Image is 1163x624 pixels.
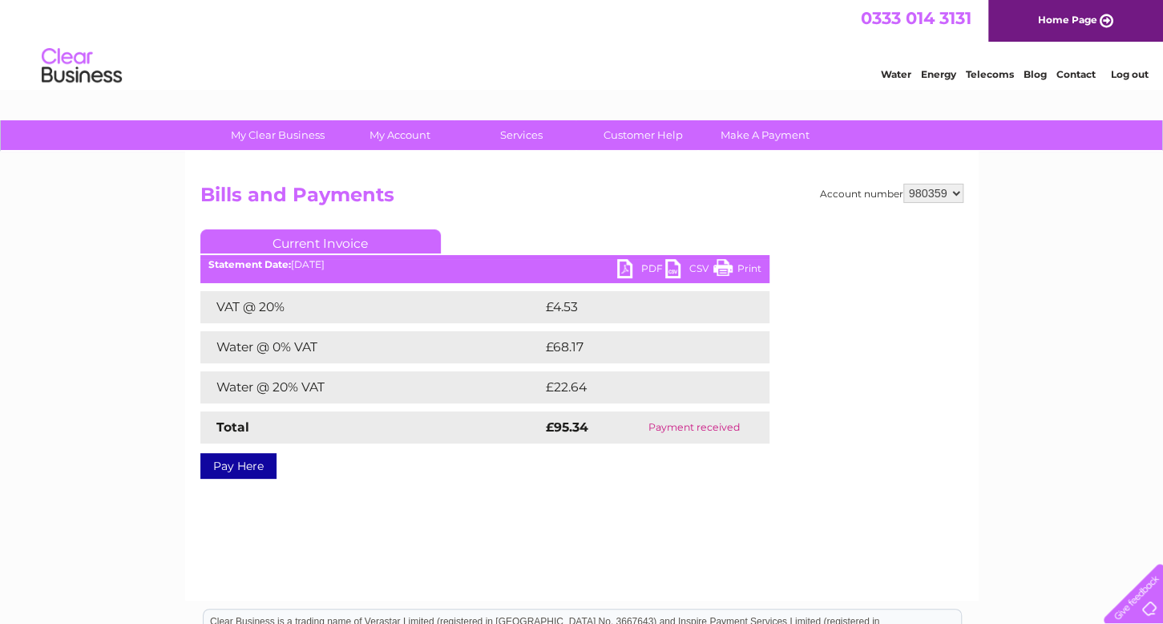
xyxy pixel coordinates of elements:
[200,259,769,270] div: [DATE]
[546,419,588,435] strong: £95.34
[208,258,291,270] b: Statement Date:
[216,419,249,435] strong: Total
[618,411,769,444] td: Payment received
[665,259,713,282] a: CSV
[820,184,963,203] div: Account number
[200,371,542,403] td: Water @ 20% VAT
[200,331,542,363] td: Water @ 0% VAT
[699,120,831,150] a: Make A Payment
[333,120,466,150] a: My Account
[617,259,665,282] a: PDF
[577,120,709,150] a: Customer Help
[966,68,1014,80] a: Telecoms
[455,120,588,150] a: Services
[200,291,542,323] td: VAT @ 20%
[41,42,123,91] img: logo.png
[921,68,956,80] a: Energy
[1056,68,1096,80] a: Contact
[1110,68,1148,80] a: Log out
[542,331,736,363] td: £68.17
[1024,68,1047,80] a: Blog
[204,9,961,78] div: Clear Business is a trading name of Verastar Limited (registered in [GEOGRAPHIC_DATA] No. 3667643...
[713,259,761,282] a: Print
[200,453,277,479] a: Pay Here
[861,8,971,28] a: 0333 014 3131
[200,184,963,214] h2: Bills and Payments
[212,120,344,150] a: My Clear Business
[542,291,732,323] td: £4.53
[542,371,737,403] td: £22.64
[881,68,911,80] a: Water
[200,229,441,253] a: Current Invoice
